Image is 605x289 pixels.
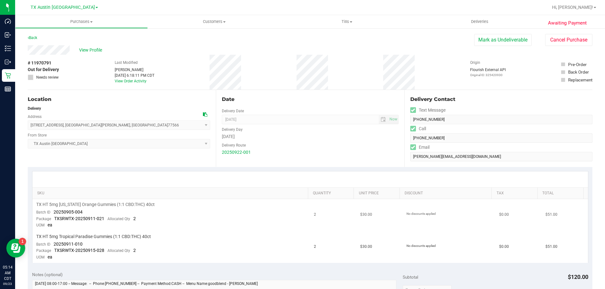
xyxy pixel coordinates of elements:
span: Deliveries [463,19,497,25]
span: 2 [314,244,316,250]
div: [PERSON_NAME] [115,67,154,73]
a: SKU [37,191,305,196]
p: 05:14 AM CDT [3,264,12,281]
span: Customers [148,19,280,25]
button: Mark as Undeliverable [474,34,532,46]
a: Deliveries [413,15,546,28]
div: Back Order [568,69,589,75]
span: $51.00 [545,212,557,218]
span: Needs review [36,75,59,80]
a: Purchases [15,15,148,28]
span: Awaiting Payment [548,19,587,27]
span: Allocated Qty [107,248,130,253]
span: No discounts applied [406,212,436,215]
span: ea [48,222,52,227]
label: Delivery Date [222,108,244,114]
label: Call [410,124,426,133]
a: Quantity [313,191,351,196]
span: 2 [133,216,136,221]
label: Origin [470,60,480,65]
a: Customers [148,15,280,28]
iframe: Resource center [6,239,25,258]
a: Discount [405,191,489,196]
strong: Delivery [28,106,41,111]
span: $30.00 [360,212,372,218]
span: $0.00 [499,244,509,250]
label: Text Message [410,106,446,115]
span: # 11970791 [28,60,51,66]
span: Allocated Qty [107,217,130,221]
span: ea [48,254,52,259]
a: Tax [497,191,535,196]
input: Format: (999) 999-9999 [410,115,592,124]
div: Flourish External API [470,67,506,77]
span: 20250905-004 [54,209,83,214]
span: View Profile [79,47,104,53]
label: Delivery Day [222,127,243,132]
span: $0.00 [499,212,509,218]
p: 09/23 [3,281,12,286]
span: TX HT 5mg [US_STATE] Orange Gummies (1:1 CBD:THC) 40ct [36,202,155,208]
div: Date [222,96,398,103]
span: $51.00 [545,244,557,250]
input: Format: (999) 999-9999 [410,133,592,143]
label: Last Modified [115,60,138,65]
inline-svg: Retail [5,72,11,79]
p: Original ID: 325420930 [470,73,506,77]
iframe: Resource center unread badge [19,238,26,245]
span: UOM [36,223,44,227]
span: Package [36,217,51,221]
span: UOM [36,255,44,259]
span: Batch ID [36,210,50,214]
a: 20250922-001 [222,150,251,155]
inline-svg: Dashboard [5,18,11,25]
span: TXSRWTX-20250911-021 [54,216,104,221]
span: TXSRWTX-20250915-028 [54,248,104,253]
label: Email [410,143,429,152]
inline-svg: Inventory [5,45,11,52]
a: Unit Price [359,191,397,196]
span: 2 [314,212,316,218]
div: [DATE] [222,133,398,140]
span: Package [36,248,51,253]
span: Tills [281,19,413,25]
div: Replacement [568,77,592,83]
div: Pre-Order [568,61,587,68]
div: [DATE] 6:18:11 PM CDT [115,73,154,78]
span: Hi, [PERSON_NAME]! [552,5,593,10]
span: 2 [133,248,136,253]
inline-svg: Inbound [5,32,11,38]
div: Copy address to clipboard [203,111,207,118]
a: Tills [280,15,413,28]
span: $30.00 [360,244,372,250]
button: Cancel Purchase [545,34,592,46]
span: TX HT 5mg Tropical Paradise Gummies (1:1 CBD:THC) 40ct [36,234,151,240]
a: Total [542,191,581,196]
span: No discounts applied [406,244,436,247]
span: Batch ID [36,242,50,247]
span: $120.00 [568,274,588,280]
a: Back [28,36,37,40]
span: Out for Delivery [28,66,59,73]
inline-svg: Reports [5,86,11,92]
a: View Order Activity [115,79,147,83]
div: Location [28,96,210,103]
span: Subtotal [403,275,418,280]
inline-svg: Outbound [5,59,11,65]
label: Address [28,114,42,119]
label: Delivery Route [222,142,246,148]
span: TX Austin [GEOGRAPHIC_DATA] [31,5,95,10]
span: Purchases [15,19,147,25]
span: 20250911-010 [54,242,83,247]
label: From Store [28,132,47,138]
div: Delivery Contact [410,96,592,103]
span: Notes (optional) [32,272,63,277]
